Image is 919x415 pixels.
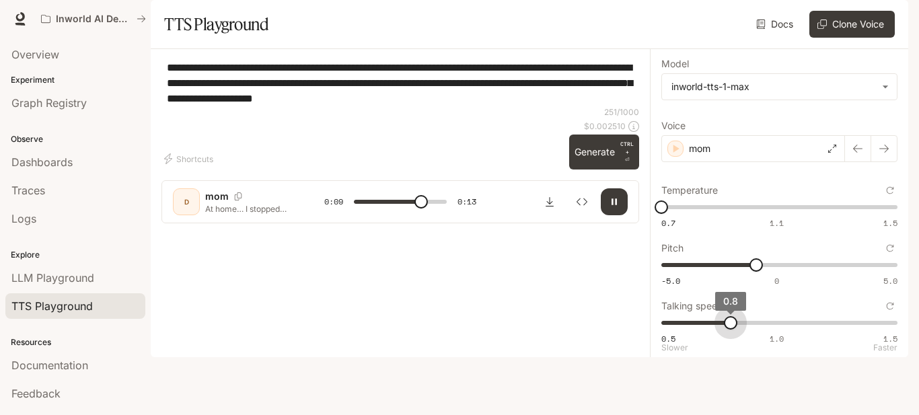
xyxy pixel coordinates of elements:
button: Copy Voice ID [229,192,248,200]
button: Clone Voice [809,11,895,38]
button: All workspaces [35,5,152,32]
button: Reset to default [883,241,897,256]
button: Download audio [536,188,563,215]
p: Slower [661,344,688,352]
div: D [176,191,197,213]
p: ⏎ [620,140,634,164]
p: $ 0.002510 [584,120,626,132]
button: GenerateCTRL +⏎ [569,135,639,169]
p: 251 / 1000 [604,106,639,118]
span: -5.0 [661,275,680,287]
span: 0.5 [661,333,675,344]
p: Temperature [661,186,718,195]
p: Inworld AI Demos [56,13,131,25]
button: Reset to default [883,183,897,198]
p: CTRL + [620,140,634,156]
span: 0 [774,275,779,287]
span: 0.8 [723,295,738,307]
span: 0:09 [324,195,343,209]
button: Shortcuts [161,148,219,169]
p: Pitch [661,243,684,253]
p: mom [205,190,229,203]
a: Docs [753,11,799,38]
p: Model [661,59,689,69]
p: Talking speed [661,301,723,311]
span: 0.7 [661,217,675,229]
span: 1.1 [770,217,784,229]
button: Reset to default [883,299,897,313]
span: 0:13 [457,195,476,209]
div: inworld-tts-1-max [671,80,875,93]
span: 1.5 [883,333,897,344]
span: 1.5 [883,217,897,229]
h1: TTS Playground [164,11,268,38]
p: Faster [873,344,897,352]
span: 5.0 [883,275,897,287]
div: inworld-tts-1-max [662,74,897,100]
p: mom [689,142,710,155]
button: Inspect [568,188,595,215]
p: At home… I stopped hiding. The girls saw me as I was — no wigs, no pretending. And that night, re... [205,203,292,215]
span: 1.0 [770,333,784,344]
p: Voice [661,121,686,130]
